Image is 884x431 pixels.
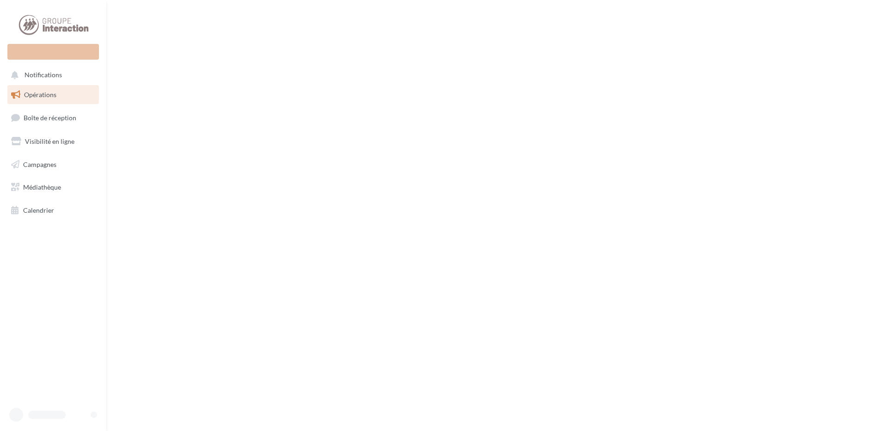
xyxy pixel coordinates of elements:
[6,201,101,220] a: Calendrier
[24,91,56,99] span: Opérations
[6,178,101,197] a: Médiathèque
[24,114,76,122] span: Boîte de réception
[23,206,54,214] span: Calendrier
[25,71,62,79] span: Notifications
[25,137,74,145] span: Visibilité en ligne
[6,108,101,128] a: Boîte de réception
[6,155,101,174] a: Campagnes
[7,44,99,60] div: Nouvelle campagne
[23,160,56,168] span: Campagnes
[6,85,101,105] a: Opérations
[6,132,101,151] a: Visibilité en ligne
[23,183,61,191] span: Médiathèque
